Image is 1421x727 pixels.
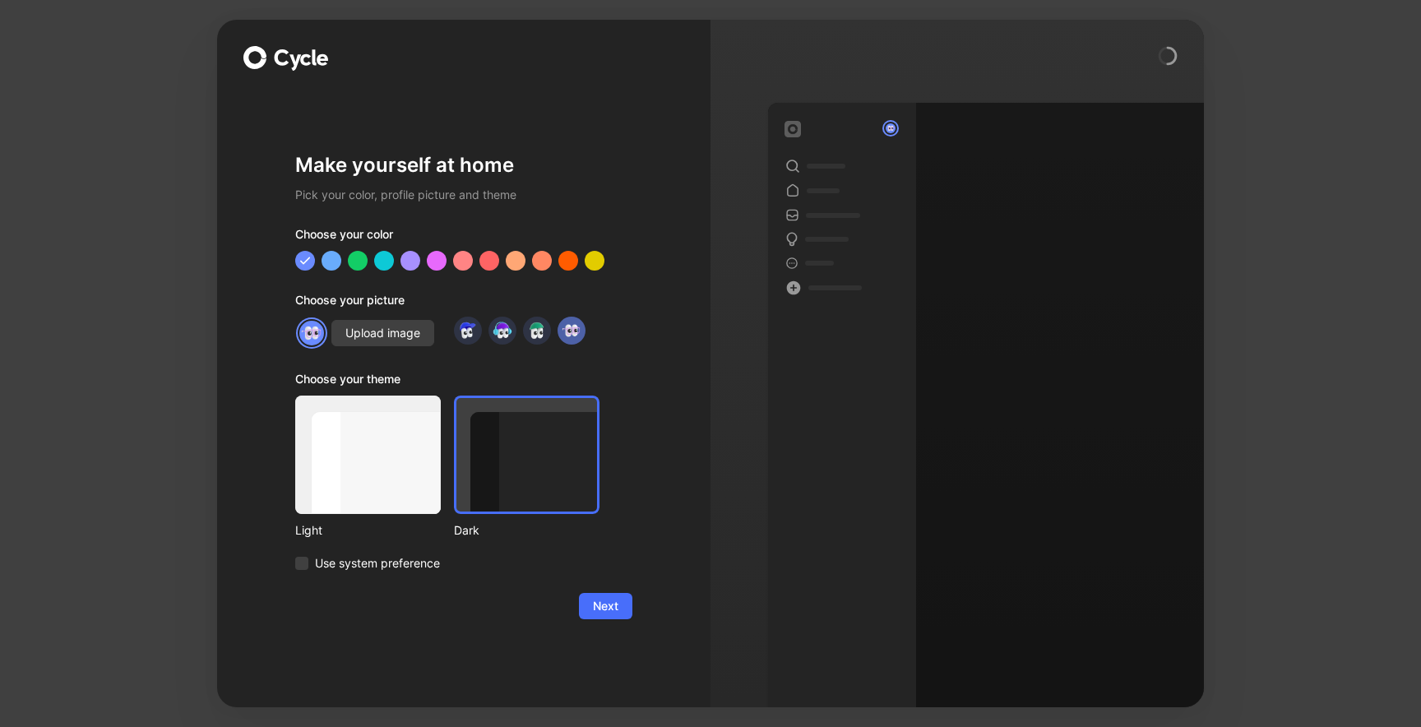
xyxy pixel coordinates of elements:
img: avatar [456,319,479,341]
img: avatar [298,319,326,347]
span: Use system preference [315,553,440,573]
div: Light [295,521,441,540]
img: avatar [491,319,513,341]
div: Choose your theme [295,369,599,396]
img: avatar [884,122,897,135]
button: Next [579,593,632,619]
span: Upload image [345,323,420,343]
span: Next [593,596,618,616]
h2: Pick your color, profile picture and theme [295,185,632,205]
img: workspace-default-logo-wX5zAyuM.png [785,121,801,137]
img: avatar [525,319,548,341]
div: Choose your color [295,225,632,251]
img: avatar [560,319,582,341]
div: Dark [454,521,599,540]
h1: Make yourself at home [295,152,632,178]
div: Choose your picture [295,290,632,317]
button: Upload image [331,320,434,346]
